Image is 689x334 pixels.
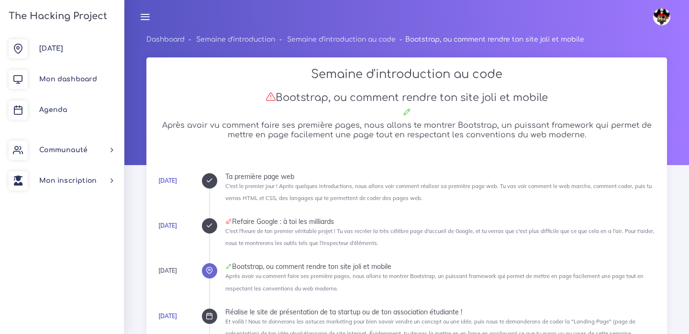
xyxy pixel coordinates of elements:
div: Refaire Google : à toi les milliards [225,218,657,225]
a: Dashboard [146,36,185,43]
a: [DATE] [158,177,177,184]
a: Semaine d'introduction au code [287,36,396,43]
span: Agenda [39,106,67,113]
div: Bootstrap, ou comment rendre ton site joli et mobile [225,263,657,270]
h3: The Hacking Project [6,11,107,22]
a: [DATE] [158,312,177,320]
li: Bootstrap, ou comment rendre ton site joli et mobile [396,33,584,45]
div: Ta première page web [225,173,657,180]
img: avatar [653,8,670,25]
span: Mon dashboard [39,76,97,83]
a: [DATE] [158,222,177,229]
h3: Bootstrap, ou comment rendre ton site joli et mobile [156,91,657,104]
h5: Après avoir vu comment faire ses première pages, nous allons te montrer Bootstrap, un puissant fr... [156,121,657,139]
small: C'est le premier jour ! Après quelques introductions, nous allons voir comment réaliser sa premiè... [225,183,652,201]
div: [DATE] [158,266,177,276]
div: Réalise le site de présentation de ta startup ou de ton association étudiante ! [225,309,657,315]
span: Communauté [39,146,88,154]
h2: Semaine d'introduction au code [156,67,657,81]
small: C'est l'heure de ton premier véritable projet ! Tu vas recréer la très célèbre page d'accueil de ... [225,228,655,246]
a: Semaine d'introduction [196,36,275,43]
span: Mon inscription [39,177,97,184]
small: Après avoir vu comment faire ses première pages, nous allons te montrer Bootstrap, un puissant fr... [225,273,644,291]
span: [DATE] [39,45,63,52]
